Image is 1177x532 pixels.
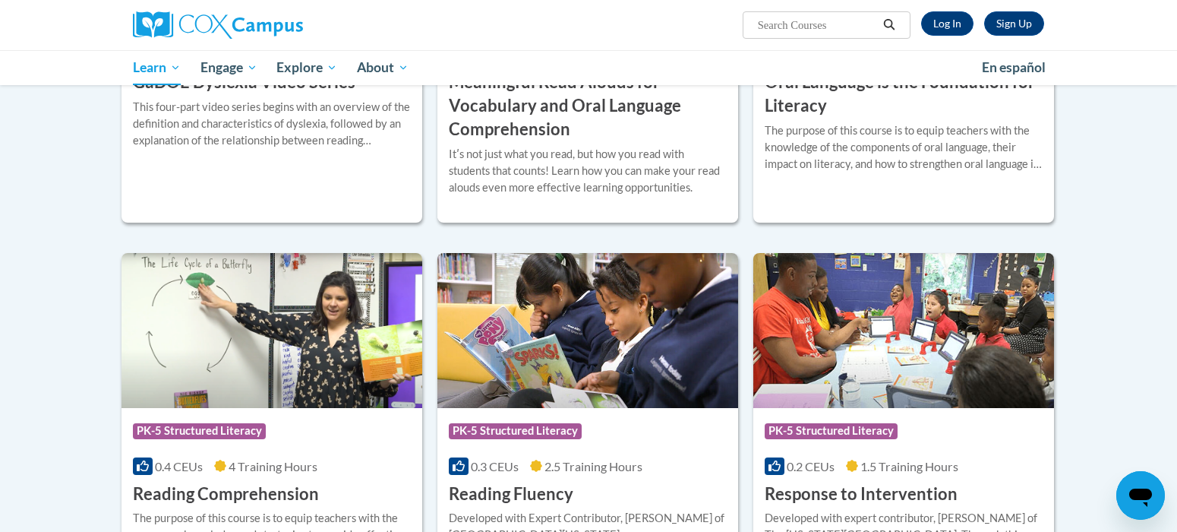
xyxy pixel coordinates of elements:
[860,459,958,473] span: 1.5 Training Hours
[276,59,337,77] span: Explore
[229,459,317,473] span: 4 Training Hours
[357,59,409,77] span: About
[133,11,303,39] img: Cox Campus
[133,483,319,506] h3: Reading Comprehension
[765,483,958,506] h3: Response to Intervention
[921,11,973,36] a: Log In
[753,253,1054,408] img: Course Logo
[765,423,898,439] span: PK-5 Structured Literacy
[449,146,727,196] div: Itʹs not just what you read, but how you read with students that counts! Learn how you can make y...
[110,50,1067,85] div: Main menu
[191,50,267,85] a: Engage
[449,71,727,141] h3: Meaningful Read Alouds for Vocabulary and Oral Language Comprehension
[765,71,1043,118] h3: Oral Language is the Foundation for Literacy
[449,483,573,506] h3: Reading Fluency
[133,11,421,39] a: Cox Campus
[982,59,1046,75] span: En español
[121,253,422,408] img: Course Logo
[133,99,411,149] div: This four-part video series begins with an overview of the definition and characteristics of dysl...
[133,423,266,439] span: PK-5 Structured Literacy
[787,459,835,473] span: 0.2 CEUs
[155,459,203,473] span: 0.4 CEUs
[449,423,582,439] span: PK-5 Structured Literacy
[972,52,1056,84] a: En español
[756,16,878,34] input: Search Courses
[133,59,181,77] span: Learn
[1116,471,1165,520] iframe: Button to launch messaging window
[437,253,738,408] img: Course Logo
[765,122,1043,173] div: The purpose of this course is to equip teachers with the knowledge of the components of oral lang...
[471,459,519,473] span: 0.3 CEUs
[878,16,901,34] button: Search
[200,59,257,77] span: Engage
[267,50,347,85] a: Explore
[123,50,191,85] a: Learn
[544,459,642,473] span: 2.5 Training Hours
[984,11,1044,36] a: Register
[347,50,418,85] a: About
